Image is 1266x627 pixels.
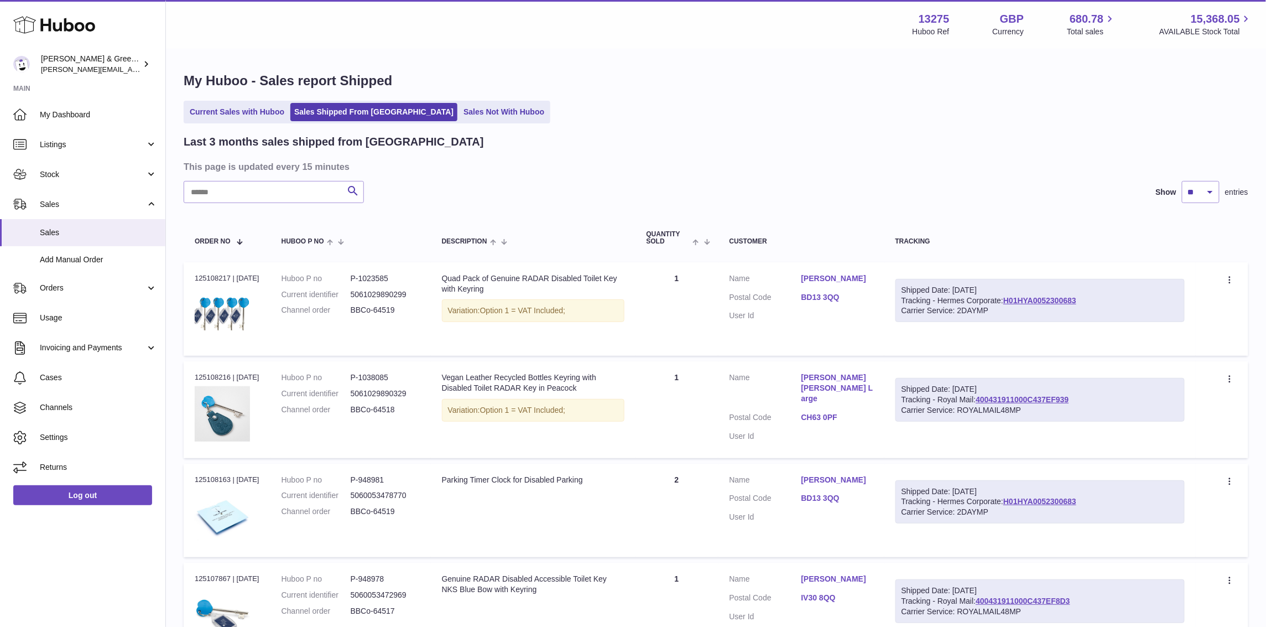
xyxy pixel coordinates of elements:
div: Carrier Service: 2DAYMP [902,507,1179,517]
span: Quantity Sold [647,231,690,245]
div: Parking Timer Clock for Disabled Parking [442,475,624,485]
div: Tracking [895,238,1185,245]
div: Tracking - Hermes Corporate: [895,279,1185,323]
dt: User Id [730,431,801,442]
div: Customer [730,238,873,245]
dd: BBCo-64518 [351,405,420,415]
a: H01HYA0052300683 [1003,296,1076,305]
span: Listings [40,139,145,150]
div: Vegan Leather Recycled Bottles Keyring with Disabled Toilet RADAR Key in Peacock [442,372,624,393]
a: Sales Shipped From [GEOGRAPHIC_DATA] [290,103,457,121]
div: Genuine RADAR Disabled Accessible Toilet Key NKS Blue Bow with Keyring [442,574,624,595]
span: Stock [40,169,145,180]
strong: 13275 [919,12,950,27]
dt: User Id [730,612,801,622]
span: Order No [195,238,231,245]
h3: This page is updated every 15 minutes [184,160,1246,173]
div: Carrier Service: 2DAYMP [902,305,1179,316]
span: Channels [40,402,157,413]
a: BD13 3QQ [801,292,873,303]
dd: BBCo-64519 [351,305,420,315]
a: Log out [13,485,152,505]
div: Shipped Date: [DATE] [902,486,1179,497]
a: Current Sales with Huboo [186,103,288,121]
div: 125107867 | [DATE] [195,574,259,584]
img: BlueBadgeCoFeb25-009.jpg [195,386,250,442]
a: [PERSON_NAME] [801,574,873,584]
span: Cases [40,372,157,383]
div: Currency [993,27,1024,37]
a: BD13 3QQ [801,493,873,504]
div: [PERSON_NAME] & Green Ltd [41,54,140,75]
span: Sales [40,199,145,210]
a: IV30 8QQ [801,593,873,603]
a: [PERSON_NAME] [801,475,873,485]
dd: P-948978 [351,574,420,584]
strong: GBP [1000,12,1024,27]
a: [PERSON_NAME] [801,273,873,284]
h2: Last 3 months sales shipped from [GEOGRAPHIC_DATA] [184,134,484,149]
dt: Postal Code [730,493,801,506]
h1: My Huboo - Sales report Shipped [184,72,1248,90]
td: 2 [635,464,718,557]
dt: Huboo P no [282,372,351,383]
span: Returns [40,462,157,473]
span: Total sales [1067,27,1116,37]
dt: Current identifier [282,590,351,600]
dd: BBCo-64519 [351,506,420,517]
img: ellen@bluebadgecompany.co.uk [13,56,30,72]
td: 1 [635,361,718,458]
span: Huboo P no [282,238,324,245]
div: Shipped Date: [DATE] [902,585,1179,596]
dd: 5060053478770 [351,490,420,501]
label: Show [1156,187,1176,198]
dt: Huboo P no [282,574,351,584]
dd: BBCo-64517 [351,606,420,616]
dt: Postal Code [730,292,801,305]
span: Invoicing and Payments [40,343,145,353]
dt: Name [730,273,801,287]
div: Shipped Date: [DATE] [902,285,1179,296]
dt: Current identifier [282,490,351,501]
span: Add Manual Order [40,255,157,265]
div: Tracking - Royal Mail: [895,378,1185,422]
div: 125108216 | [DATE] [195,372,259,382]
dt: Channel order [282,405,351,415]
span: entries [1225,187,1248,198]
a: 400431911000C437EF939 [976,395,1069,404]
a: Sales Not With Huboo [460,103,548,121]
div: Quad Pack of Genuine RADAR Disabled Toilet Key with Keyring [442,273,624,294]
a: [PERSON_NAME] [PERSON_NAME] Large [801,372,873,404]
td: 1 [635,262,718,356]
div: 125108217 | [DATE] [195,273,259,283]
dt: Name [730,475,801,488]
div: Shipped Date: [DATE] [902,384,1179,395]
dd: 5061029890329 [351,388,420,399]
dt: User Id [730,512,801,522]
span: Usage [40,313,157,323]
span: Option 1 = VAT Included; [480,406,566,414]
dd: 5061029890299 [351,289,420,300]
a: CH63 0PF [801,412,873,423]
img: Untitled_design_1_94c76f48-fa03-4637-9744-2d8b52dab12f.png [195,287,250,342]
span: 680.78 [1070,12,1103,27]
span: Settings [40,432,157,443]
div: Carrier Service: ROYALMAIL48MP [902,607,1179,617]
div: Variation: [442,399,624,422]
dt: Name [730,372,801,407]
dt: Huboo P no [282,475,351,485]
a: 15,368.05 AVAILABLE Stock Total [1159,12,1253,37]
div: Carrier Service: ROYALMAIL48MP [902,405,1179,416]
a: 400431911000C437EF8D3 [976,597,1070,605]
dt: Channel order [282,305,351,315]
span: Sales [40,227,157,238]
span: [PERSON_NAME][EMAIL_ADDRESS][DOMAIN_NAME] [41,65,222,74]
dt: User Id [730,310,801,321]
dd: P-1023585 [351,273,420,284]
dd: P-1038085 [351,372,420,383]
dd: P-948981 [351,475,420,485]
img: $_57.JPG [195,488,250,543]
dt: Current identifier [282,289,351,300]
dt: Current identifier [282,388,351,399]
a: 680.78 Total sales [1067,12,1116,37]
